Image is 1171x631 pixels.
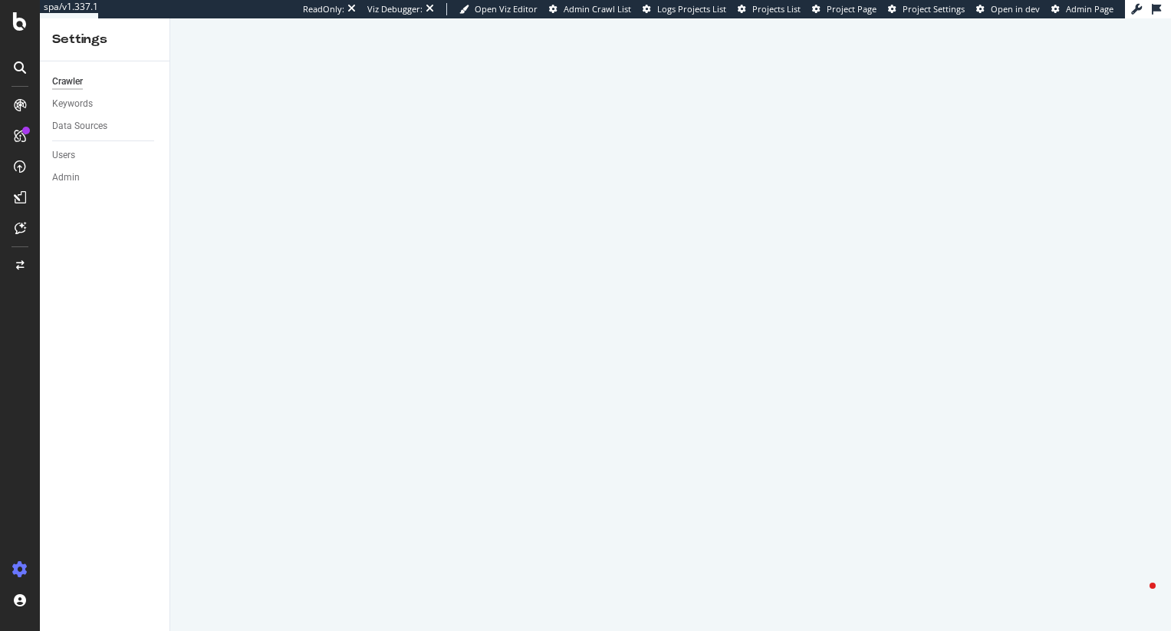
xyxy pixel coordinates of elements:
div: Crawler [52,74,83,90]
div: Viz Debugger: [367,3,423,15]
a: Open in dev [976,3,1040,15]
a: Admin Page [1051,3,1113,15]
span: Open in dev [991,3,1040,15]
span: Logs Projects List [657,3,726,15]
a: Logs Projects List [643,3,726,15]
a: Open Viz Editor [459,3,538,15]
div: ReadOnly: [303,3,344,15]
div: Keywords [52,96,93,112]
span: Admin Page [1066,3,1113,15]
iframe: Intercom live chat [1119,579,1156,616]
span: Project Page [827,3,877,15]
span: Open Viz Editor [475,3,538,15]
span: Projects List [752,3,801,15]
span: Admin Crawl List [564,3,631,15]
a: Project Settings [888,3,965,15]
div: Admin [52,170,80,186]
a: Crawler [52,74,159,90]
a: Data Sources [52,118,159,134]
a: Users [52,147,159,164]
div: Data Sources [52,118,107,134]
div: Users [52,147,75,164]
a: Admin Crawl List [549,3,631,15]
a: Admin [52,170,159,186]
span: Project Settings [903,3,965,15]
a: Keywords [52,96,159,112]
a: Projects List [738,3,801,15]
a: Project Page [812,3,877,15]
div: Settings [52,31,157,48]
